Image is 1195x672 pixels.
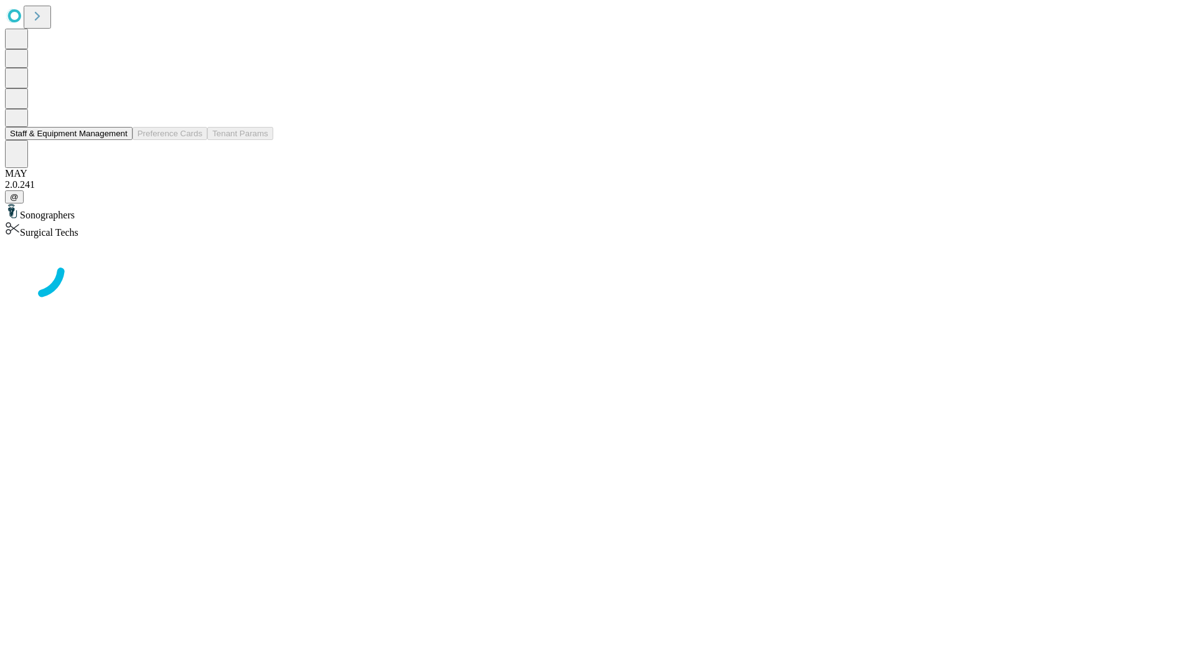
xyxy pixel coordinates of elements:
[5,190,24,203] button: @
[133,127,207,140] button: Preference Cards
[5,127,133,140] button: Staff & Equipment Management
[5,221,1190,238] div: Surgical Techs
[10,192,19,202] span: @
[207,127,273,140] button: Tenant Params
[5,179,1190,190] div: 2.0.241
[5,168,1190,179] div: MAY
[5,203,1190,221] div: Sonographers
